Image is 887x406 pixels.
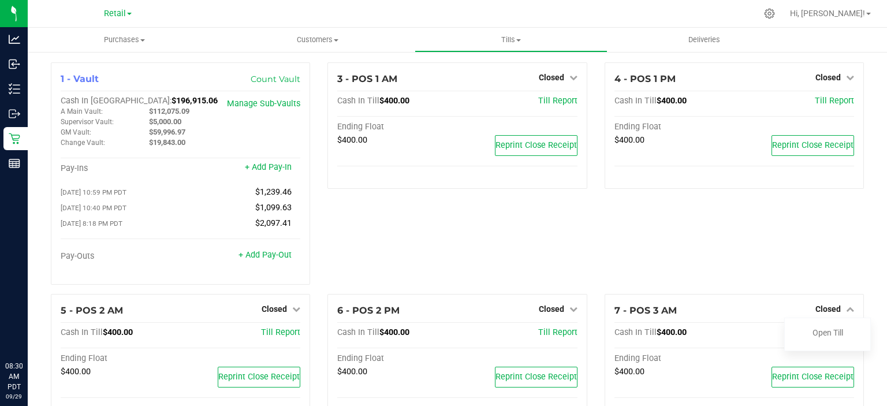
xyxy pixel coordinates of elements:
[337,353,457,364] div: Ending Float
[222,35,414,45] span: Customers
[172,96,218,106] span: $196,915.06
[61,367,91,377] span: $400.00
[815,96,854,106] a: Till Report
[218,372,300,382] span: Reprint Close Receipt
[149,138,185,147] span: $19,843.00
[103,327,133,337] span: $400.00
[9,133,20,144] inline-svg: Retail
[762,8,777,19] div: Manage settings
[61,118,114,126] span: Supervisor Vault:
[657,327,687,337] span: $400.00
[495,140,577,150] span: Reprint Close Receipt
[61,188,126,196] span: [DATE] 10:59 PM PDT
[61,163,181,174] div: Pay-Ins
[61,73,99,84] span: 1 - Vault
[5,361,23,392] p: 08:30 AM PDT
[614,367,644,377] span: $400.00
[238,250,292,260] a: + Add Pay-Out
[261,327,300,337] a: Till Report
[790,9,865,18] span: Hi, [PERSON_NAME]!
[337,327,379,337] span: Cash In Till
[61,353,181,364] div: Ending Float
[61,305,123,316] span: 5 - POS 2 AM
[61,219,122,228] span: [DATE] 8:18 PM PDT
[61,327,103,337] span: Cash In Till
[495,367,577,388] button: Reprint Close Receipt
[255,187,292,197] span: $1,239.46
[28,28,221,52] a: Purchases
[218,367,300,388] button: Reprint Close Receipt
[9,58,20,70] inline-svg: Inbound
[415,28,608,52] a: Tills
[251,74,300,84] a: Count Vault
[104,9,126,18] span: Retail
[772,140,854,150] span: Reprint Close Receipt
[495,372,577,382] span: Reprint Close Receipt
[12,314,46,348] iframe: Resource center
[5,392,23,401] p: 09/29
[149,107,189,116] span: $112,075.09
[9,33,20,45] inline-svg: Analytics
[61,107,103,116] span: A Main Vault:
[813,328,843,337] a: Open Till
[539,304,564,314] span: Closed
[337,122,457,132] div: Ending Float
[415,35,608,45] span: Tills
[673,35,736,45] span: Deliveries
[337,135,367,145] span: $400.00
[337,96,379,106] span: Cash In Till
[772,372,854,382] span: Reprint Close Receipt
[614,353,735,364] div: Ending Float
[815,304,841,314] span: Closed
[61,204,126,212] span: [DATE] 10:40 PM PDT
[815,73,841,82] span: Closed
[9,158,20,169] inline-svg: Reports
[255,203,292,213] span: $1,099.63
[149,117,181,126] span: $5,000.00
[495,135,577,156] button: Reprint Close Receipt
[221,28,415,52] a: Customers
[614,122,735,132] div: Ending Float
[614,327,657,337] span: Cash In Till
[614,135,644,145] span: $400.00
[657,96,687,106] span: $400.00
[337,367,367,377] span: $400.00
[539,73,564,82] span: Closed
[379,327,409,337] span: $400.00
[538,96,577,106] a: Till Report
[255,218,292,228] span: $2,097.41
[614,73,676,84] span: 4 - POS 1 PM
[28,35,221,45] span: Purchases
[245,162,292,172] a: + Add Pay-In
[227,99,300,109] a: Manage Sub-Vaults
[61,96,172,106] span: Cash In [GEOGRAPHIC_DATA]:
[61,128,91,136] span: GM Vault:
[379,96,409,106] span: $400.00
[337,73,397,84] span: 3 - POS 1 AM
[149,128,185,136] span: $59,996.97
[614,305,677,316] span: 7 - POS 3 AM
[61,139,105,147] span: Change Vault:
[538,327,577,337] a: Till Report
[614,96,657,106] span: Cash In Till
[9,108,20,120] inline-svg: Outbound
[61,251,181,262] div: Pay-Outs
[337,305,400,316] span: 6 - POS 2 PM
[262,304,287,314] span: Closed
[772,367,854,388] button: Reprint Close Receipt
[9,83,20,95] inline-svg: Inventory
[608,28,801,52] a: Deliveries
[772,135,854,156] button: Reprint Close Receipt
